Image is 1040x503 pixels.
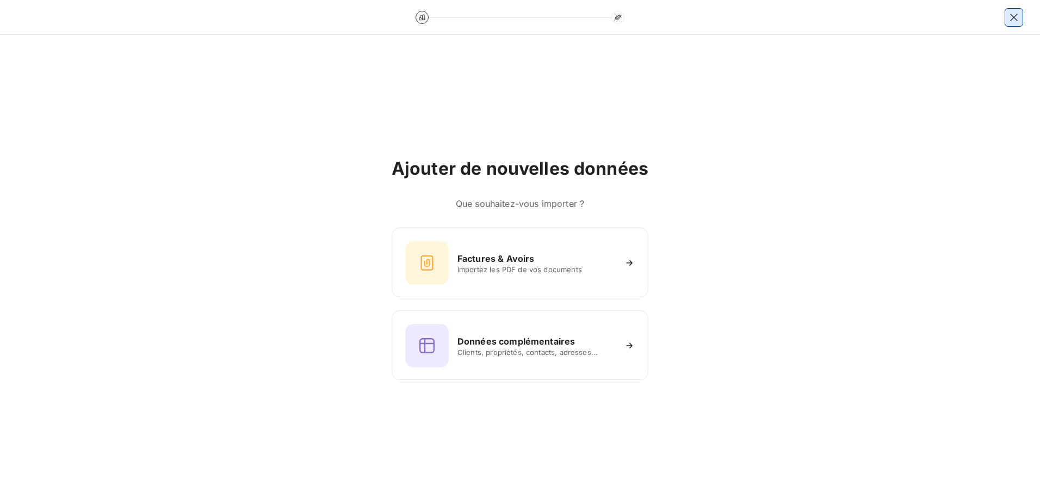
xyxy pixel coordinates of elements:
span: Importez les PDF de vos documents [457,265,615,274]
h6: Données complémentaires [457,335,575,348]
span: Clients, propriétés, contacts, adresses... [457,348,615,357]
h6: Que souhaitez-vous importer ? [392,197,648,210]
h6: Factures & Avoirs [457,252,535,265]
h2: Ajouter de nouvelles données [392,158,648,180]
iframe: Intercom live chat [1003,466,1029,492]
